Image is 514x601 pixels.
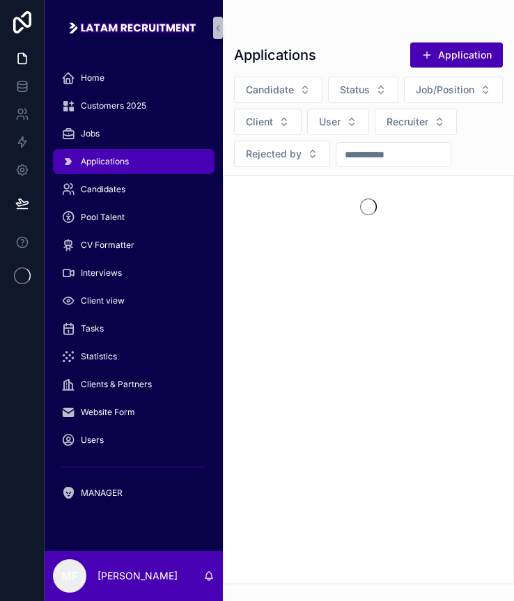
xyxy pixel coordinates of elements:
[416,83,474,97] span: Job/Position
[234,109,302,135] button: Select Button
[404,77,503,103] button: Select Button
[81,379,152,390] span: Clients & Partners
[81,100,146,111] span: Customers 2025
[81,240,134,251] span: CV Formatter
[53,233,215,258] a: CV Formatter
[67,17,201,39] img: App logo
[375,109,457,135] button: Select Button
[410,42,503,68] button: Application
[98,569,178,583] p: [PERSON_NAME]
[53,344,215,369] a: Statistics
[234,141,330,167] button: Select Button
[53,149,215,174] a: Applications
[81,435,104,446] span: Users
[53,260,215,286] a: Interviews
[81,72,104,84] span: Home
[81,184,125,195] span: Candidates
[319,115,341,129] span: User
[53,372,215,397] a: Clients & Partners
[81,351,117,362] span: Statistics
[53,481,215,506] a: MANAGER
[81,407,135,418] span: Website Form
[53,177,215,202] a: Candidates
[81,267,122,279] span: Interviews
[246,115,273,129] span: Client
[53,400,215,425] a: Website Form
[246,147,302,161] span: Rejected by
[81,487,123,499] span: MANAGER
[53,316,215,341] a: Tasks
[45,56,223,524] div: scrollable content
[234,77,322,103] button: Select Button
[328,77,398,103] button: Select Button
[53,65,215,91] a: Home
[81,212,125,223] span: Pool Talent
[81,323,104,334] span: Tasks
[53,288,215,313] a: Client view
[81,156,129,167] span: Applications
[234,45,316,65] h1: Applications
[307,109,369,135] button: Select Button
[81,295,125,306] span: Client view
[246,83,294,97] span: Candidate
[81,128,100,139] span: Jobs
[61,568,78,584] span: MF
[53,93,215,118] a: Customers 2025
[53,205,215,230] a: Pool Talent
[340,83,370,97] span: Status
[53,121,215,146] a: Jobs
[53,428,215,453] a: Users
[387,115,428,129] span: Recruiter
